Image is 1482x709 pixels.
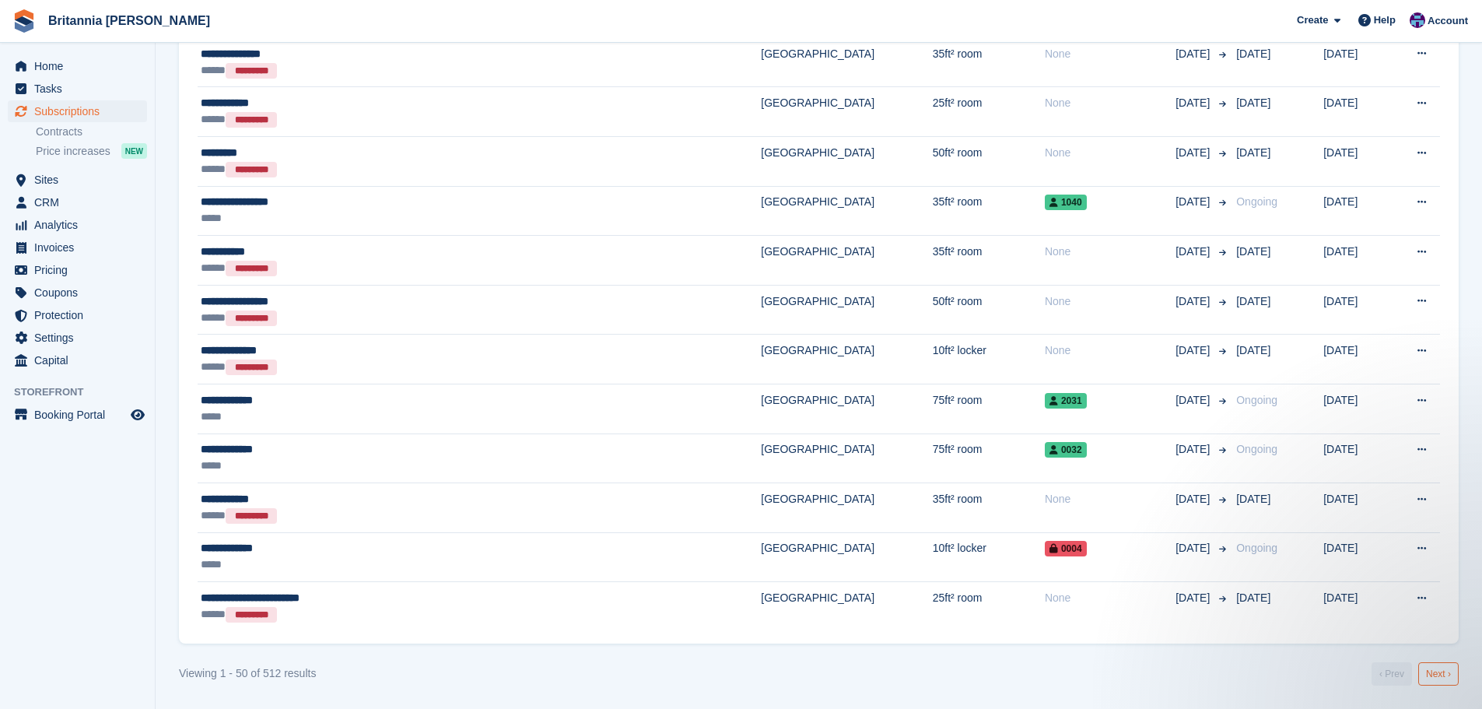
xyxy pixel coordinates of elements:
td: [DATE] [1323,335,1390,384]
td: [GEOGRAPHIC_DATA] [761,532,932,582]
a: menu [8,282,147,304]
td: 25ft² room [933,87,1045,137]
span: [DATE] [1175,194,1213,210]
span: Sites [34,169,128,191]
span: [DATE] [1175,46,1213,62]
a: menu [8,237,147,258]
div: None [1045,491,1175,507]
span: [DATE] [1175,590,1213,606]
a: menu [8,191,147,213]
span: Account [1428,13,1468,29]
span: Subscriptions [34,100,128,122]
td: [DATE] [1323,532,1390,582]
span: [DATE] [1175,441,1213,458]
span: Booking Portal [34,404,128,426]
span: Create [1297,12,1328,28]
span: [DATE] [1175,392,1213,409]
a: Contracts [36,125,147,139]
td: 50ft² room [933,285,1045,335]
span: Protection [34,304,128,326]
a: menu [8,214,147,236]
td: [DATE] [1323,433,1390,483]
td: [DATE] [1323,285,1390,335]
span: [DATE] [1236,344,1270,356]
td: [GEOGRAPHIC_DATA] [761,582,932,631]
td: [GEOGRAPHIC_DATA] [761,136,932,186]
a: Next [1418,662,1459,686]
nav: Pages [1368,662,1462,686]
a: menu [8,259,147,281]
td: [GEOGRAPHIC_DATA] [761,384,932,433]
td: [GEOGRAPHIC_DATA] [761,285,932,335]
td: [DATE] [1323,37,1390,87]
span: Coupons [34,282,128,304]
span: [DATE] [1236,295,1270,307]
td: 25ft² room [933,582,1045,631]
span: [DATE] [1175,145,1213,161]
span: [DATE] [1175,244,1213,260]
td: [DATE] [1323,236,1390,286]
span: [DATE] [1236,97,1270,109]
td: [DATE] [1323,582,1390,631]
td: [DATE] [1323,87,1390,137]
span: Analytics [34,214,128,236]
span: Capital [34,349,128,371]
td: 35ft² room [933,483,1045,533]
a: Preview store [128,405,147,424]
td: [DATE] [1323,483,1390,533]
span: [DATE] [1236,493,1270,505]
div: Viewing 1 - 50 of 512 results [179,665,316,682]
a: menu [8,327,147,349]
a: menu [8,349,147,371]
div: None [1045,145,1175,161]
span: [DATE] [1236,47,1270,60]
td: [GEOGRAPHIC_DATA] [761,483,932,533]
span: Settings [34,327,128,349]
span: CRM [34,191,128,213]
span: Help [1374,12,1396,28]
span: Pricing [34,259,128,281]
td: [GEOGRAPHIC_DATA] [761,335,932,384]
td: [GEOGRAPHIC_DATA] [761,87,932,137]
div: None [1045,293,1175,310]
td: 35ft² room [933,186,1045,236]
span: [DATE] [1236,245,1270,258]
a: menu [8,169,147,191]
a: menu [8,404,147,426]
td: 75ft² room [933,433,1045,483]
td: [DATE] [1323,186,1390,236]
td: [GEOGRAPHIC_DATA] [761,433,932,483]
span: Price increases [36,144,110,159]
div: NEW [121,143,147,159]
span: [DATE] [1236,146,1270,159]
a: menu [8,100,147,122]
a: Previous [1372,662,1412,686]
img: stora-icon-8386f47178a22dfd0bd8f6a31ec36ba5ce8667c1dd55bd0f319d3a0aa187defe.svg [12,9,36,33]
span: Storefront [14,384,155,400]
a: Price increases NEW [36,142,147,160]
div: None [1045,46,1175,62]
td: 10ft² locker [933,335,1045,384]
div: None [1045,342,1175,359]
span: 0032 [1045,442,1087,458]
td: [GEOGRAPHIC_DATA] [761,37,932,87]
a: Britannia [PERSON_NAME] [42,8,216,33]
td: 10ft² locker [933,532,1045,582]
span: [DATE] [1175,491,1213,507]
td: [GEOGRAPHIC_DATA] [761,236,932,286]
span: [DATE] [1175,95,1213,111]
span: 2031 [1045,393,1087,409]
div: None [1045,95,1175,111]
div: None [1045,590,1175,606]
div: None [1045,244,1175,260]
td: 50ft² room [933,136,1045,186]
td: 35ft² room [933,37,1045,87]
span: [DATE] [1236,591,1270,604]
td: [DATE] [1323,384,1390,433]
span: [DATE] [1175,540,1213,556]
span: Invoices [34,237,128,258]
img: Becca Clark [1410,12,1425,28]
span: [DATE] [1175,342,1213,359]
span: Ongoing [1236,394,1277,406]
td: 35ft² room [933,236,1045,286]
